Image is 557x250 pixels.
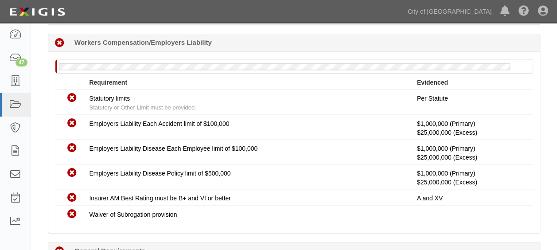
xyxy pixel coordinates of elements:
[89,104,196,111] span: Statutory or Other Limit must be provided.
[67,94,77,103] i: Non-Compliant
[67,193,77,203] i: Non-Compliant
[89,211,177,218] span: Waiver of Subrogation provision
[67,144,77,153] i: Non-Compliant
[417,119,526,137] p: $1,000,000 (Primary)
[403,3,496,20] a: City of [GEOGRAPHIC_DATA]
[89,120,229,127] span: Employers Liability Each Accident limit of $100,000
[417,94,526,103] p: Per Statute
[89,145,257,152] span: Employers Liability Disease Each Employee limit of $100,000
[89,95,130,102] span: Statutory limits
[67,210,77,219] i: Non-Compliant
[55,39,64,48] i: Non-Compliant 190 days (since 03/31/2025)
[16,59,27,66] div: 47
[89,79,127,86] strong: Requirement
[74,38,212,47] b: Workers Compensation/Employers Liability
[417,129,477,136] span: Policy #110-01163910-14003 Insurer: HDI Global Insurance Company
[518,6,529,17] i: Help Center - Complianz
[89,195,230,202] span: Insurer AM Best Rating must be B+ and VI or better
[417,179,477,186] span: Policy #110-01163910-14003 Insurer: HDI Global Insurance Company
[417,154,477,161] span: Policy #110-01163910-14003 Insurer: HDI Global Insurance Company
[417,169,526,187] p: $1,000,000 (Primary)
[67,168,77,178] i: Non-Compliant
[417,144,526,162] p: $1,000,000 (Primary)
[89,170,230,177] span: Employers Liability Disease Policy limit of $500,000
[67,119,77,128] i: Non-Compliant
[7,4,68,20] img: logo-5460c22ac91f19d4615b14bd174203de0afe785f0fc80cf4dbbc73dc1793850b.png
[417,194,526,203] p: A and XV
[417,79,448,86] strong: Evidenced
